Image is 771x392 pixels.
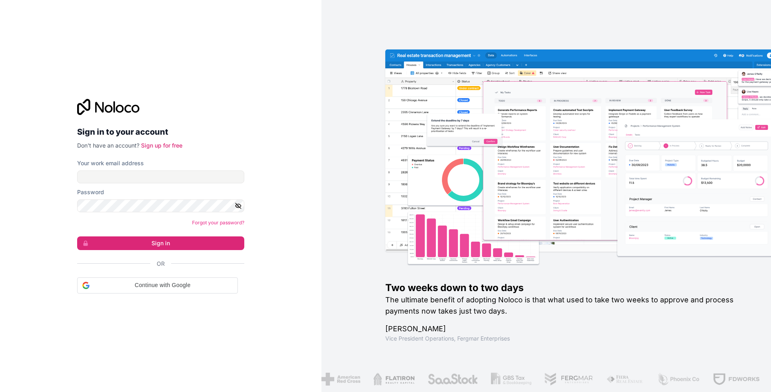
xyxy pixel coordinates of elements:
[192,220,244,226] a: Forgot your password?
[77,142,139,149] span: Don't have an account?
[77,236,244,250] button: Sign in
[373,373,415,386] img: /assets/flatiron-C8eUkumj.png
[491,373,532,386] img: /assets/gbstax-C-GtDUiK.png
[77,199,244,212] input: Password
[385,294,745,317] h2: The ultimate benefit of adopting Noloco is that what used to take two weeks to approve and proces...
[77,277,238,293] div: Continue with Google
[77,170,244,183] input: Email address
[77,188,104,196] label: Password
[713,373,760,386] img: /assets/fdworks-Bi04fVtw.png
[93,281,233,289] span: Continue with Google
[321,373,360,386] img: /assets/american-red-cross-BAupjrZR.png
[657,373,700,386] img: /assets/phoenix-BREaitsQ.png
[385,323,745,335] h1: [PERSON_NAME]
[157,260,165,268] span: Or
[385,281,745,294] h1: Two weeks down to two days
[385,335,745,343] h1: Vice President Operations , Fergmar Enterprises
[77,159,144,167] label: Your work email address
[427,373,478,386] img: /assets/saastock-C6Zbiodz.png
[606,373,644,386] img: /assets/fiera-fwj2N5v4.png
[544,373,593,386] img: /assets/fergmar-CudnrXN5.png
[77,125,244,139] h2: Sign in to your account
[141,142,182,149] a: Sign up for free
